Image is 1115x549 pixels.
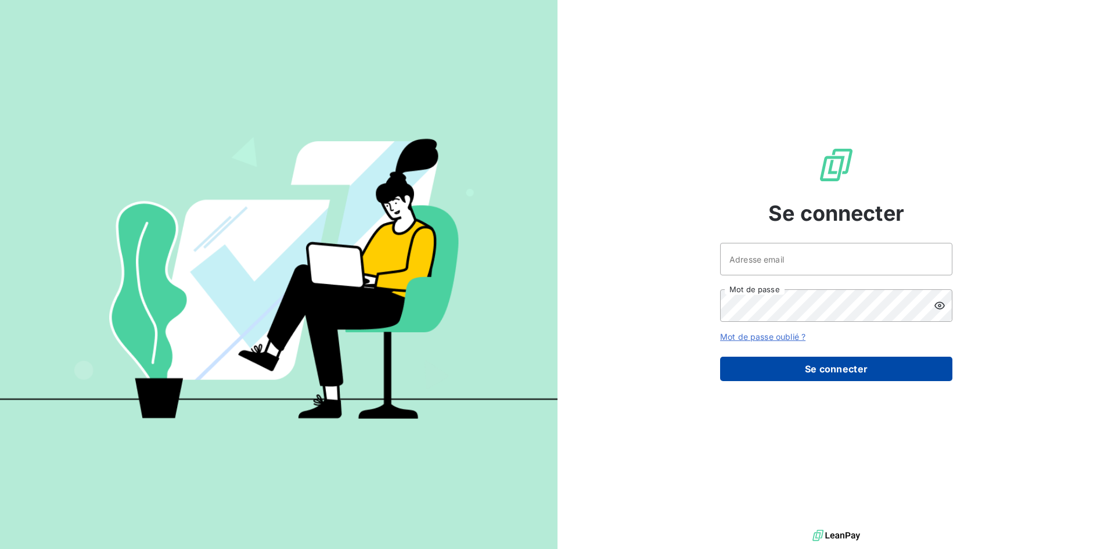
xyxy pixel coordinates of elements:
[720,357,952,381] button: Se connecter
[720,332,805,342] a: Mot de passe oublié ?
[818,146,855,184] img: Logo LeanPay
[812,527,860,544] img: logo
[720,243,952,275] input: placeholder
[768,198,904,229] span: Se connecter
